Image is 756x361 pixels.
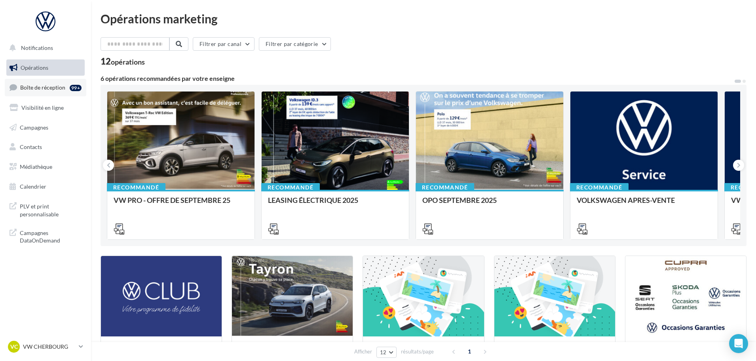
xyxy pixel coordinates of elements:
a: Opérations [5,59,86,76]
span: Campagnes DataOnDemand [20,227,82,244]
div: Open Intercom Messenger [729,334,748,353]
span: Calendrier [20,183,46,190]
div: Recommandé [107,183,165,192]
div: Recommandé [416,183,474,192]
a: Visibilité en ligne [5,99,86,116]
button: Filtrer par canal [193,37,255,51]
a: PLV et print personnalisable [5,198,86,221]
button: Filtrer par catégorie [259,37,331,51]
span: PLV et print personnalisable [20,201,82,218]
a: Médiathèque [5,159,86,175]
span: Médiathèque [20,163,52,170]
span: 12 [380,349,387,355]
div: OPO SEPTEMBRE 2025 [422,196,557,212]
div: VOLKSWAGEN APRES-VENTE [577,196,711,212]
span: Campagnes [20,124,48,130]
span: VC [10,343,18,351]
div: 12 [101,57,145,66]
a: VC VW CHERBOURG [6,339,85,354]
a: Campagnes [5,119,86,136]
a: Calendrier [5,178,86,195]
span: Notifications [21,44,53,51]
span: Opérations [21,64,48,71]
div: 99+ [70,85,82,91]
div: Recommandé [261,183,320,192]
p: VW CHERBOURG [23,343,76,351]
div: Opérations marketing [101,13,747,25]
a: Boîte de réception99+ [5,79,86,96]
span: Contacts [20,143,42,150]
div: VW PRO - OFFRE DE SEPTEMBRE 25 [114,196,248,212]
div: LEASING ÉLECTRIQUE 2025 [268,196,403,212]
a: Contacts [5,139,86,155]
a: Campagnes DataOnDemand [5,224,86,248]
button: Notifications [5,40,83,56]
span: Visibilité en ligne [21,104,64,111]
div: Recommandé [570,183,629,192]
span: Afficher [354,348,372,355]
span: 1 [463,345,476,358]
div: opérations [111,58,145,65]
span: Boîte de réception [20,84,65,91]
div: 6 opérations recommandées par votre enseigne [101,75,734,82]
span: résultats/page [401,348,434,355]
button: 12 [376,347,397,358]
